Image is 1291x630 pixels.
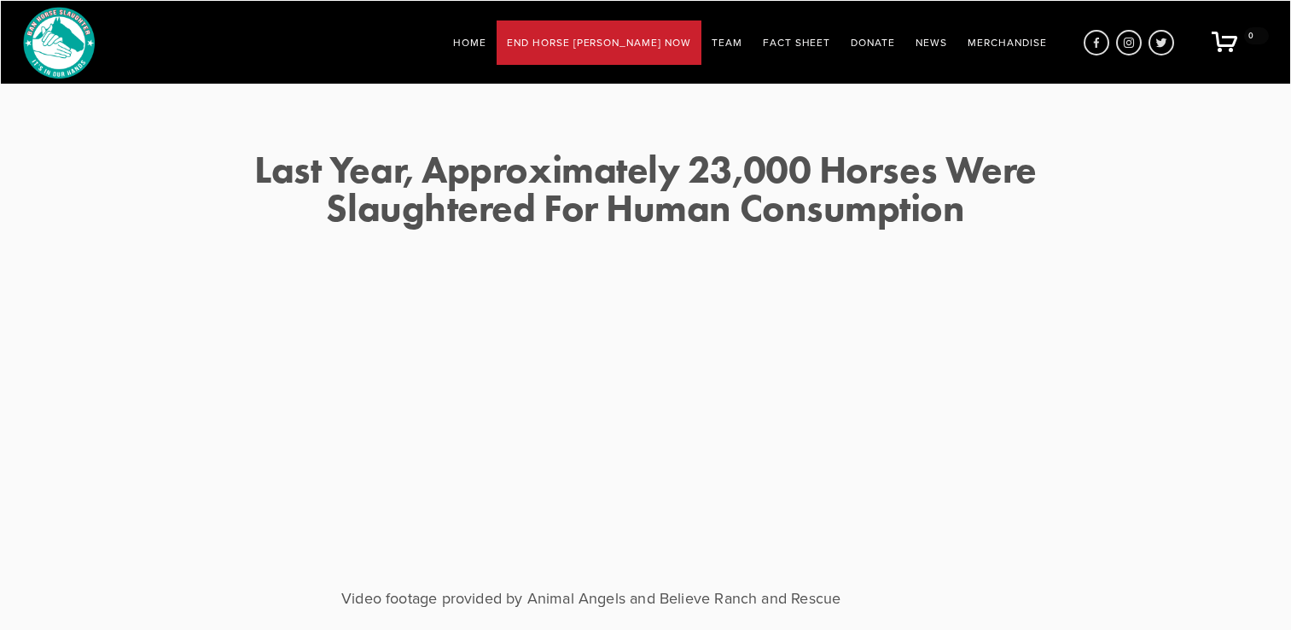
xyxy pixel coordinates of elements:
[968,35,1047,50] a: Merchandise
[1195,24,1286,61] a: 0 items in cart
[851,31,895,54] a: Donate
[916,35,947,50] a: News
[712,31,742,54] a: Team
[453,31,486,54] a: Home
[341,242,950,585] iframe: HIOH Mini Documentary with video credits
[507,35,691,50] a: End Horse [PERSON_NAME] Now
[763,31,831,54] a: Fact Sheet
[1244,27,1269,44] span: 0
[23,7,95,79] img: Horses In Our Hands
[341,585,950,612] p: Video footage provided by Animal Angels and Believe Ranch and Rescue
[236,150,1056,227] h1: Last Year, Approximately 23,000 Horses Were Slaughtered For Human Consumption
